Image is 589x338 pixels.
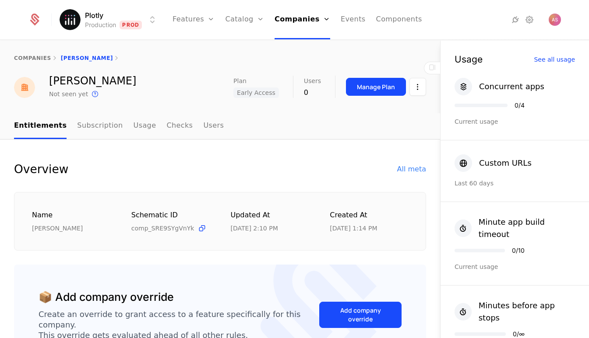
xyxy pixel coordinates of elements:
img: Hadjbrahim Yasmine [14,77,35,98]
img: Plotly [60,9,81,30]
div: Concurrent apps [479,80,544,93]
ul: Choose Sub Page [14,113,224,139]
button: Select action [409,78,426,96]
a: Settings [524,14,535,25]
span: Plotly [85,10,103,21]
div: 9/16/25, 1:14 PM [330,224,377,233]
div: Minutes before app stops [479,300,575,324]
span: Early Access [233,87,279,98]
a: Entitlements [14,113,67,139]
a: Checks [166,113,193,139]
div: 9/19/25, 2:10 PM [231,224,278,233]
div: Overview [14,160,68,178]
div: Last 60 days [455,179,575,188]
button: Manage Plan [346,78,406,96]
div: 0 [304,87,321,98]
div: All meta [397,164,426,174]
div: Not seen yet [49,90,88,98]
a: Subscription [77,113,123,139]
div: Current usage [455,117,575,126]
button: Select environment [62,10,158,29]
a: Usage [134,113,156,139]
span: Users [304,78,321,84]
button: Open user button [549,14,561,26]
img: Adam Schroeder [549,14,561,26]
a: companies [14,55,51,61]
div: [PERSON_NAME] [32,224,110,233]
span: comp_SRE9SYgVnYk [131,224,194,233]
button: Add company override [319,302,402,328]
div: Add company override [330,306,391,324]
div: Name [32,210,110,221]
div: 0 / 4 [515,102,525,108]
div: [PERSON_NAME] [49,76,136,86]
div: Minute app build timeout [479,216,575,240]
div: Manage Plan [357,83,395,91]
span: Plan [233,78,247,84]
div: Current usage [455,262,575,271]
div: 0 / ∞ [513,331,525,337]
div: Custom URLs [479,157,532,169]
span: Prod [120,21,142,29]
button: Custom URLs [455,154,532,172]
button: Minute app build timeout [455,216,575,240]
div: Usage [455,55,483,64]
div: See all usage [534,56,575,63]
nav: Main [14,113,426,139]
div: Updated at [231,210,309,221]
a: Integrations [510,14,521,25]
a: Users [203,113,224,139]
div: 0 / 10 [512,247,525,254]
button: Minutes before app stops [455,300,575,324]
div: Schematic ID [131,210,210,220]
div: Created at [330,210,408,221]
button: Concurrent apps [455,78,544,95]
div: Production [85,21,116,29]
div: 📦 Add company override [39,289,174,306]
